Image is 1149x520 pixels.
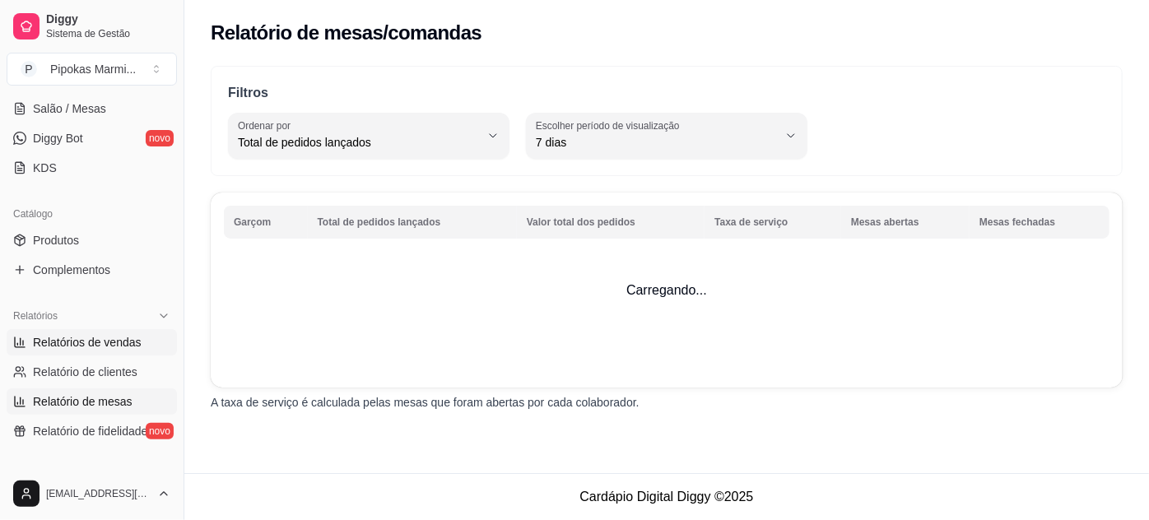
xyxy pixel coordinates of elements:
h2: Relatório de mesas/comandas [211,20,481,46]
button: [EMAIL_ADDRESS][DOMAIN_NAME] [7,474,177,513]
a: Relatório de mesas [7,388,177,415]
div: Gerenciar [7,464,177,490]
span: Relatório de fidelidade [33,423,147,439]
span: 7 dias [536,134,778,151]
p: Filtros [228,83,1105,103]
span: Relatório de clientes [33,364,137,380]
span: KDS [33,160,57,176]
a: KDS [7,155,177,181]
td: Carregando... [211,193,1123,388]
span: Total de pedidos lançados [238,134,480,151]
span: Produtos [33,232,79,248]
button: Escolher período de visualização7 dias [526,113,807,159]
p: A taxa de serviço é calculada pelas mesas que foram abertas por cada colaborador. [211,394,1123,411]
span: Sistema de Gestão [46,27,170,40]
footer: Cardápio Digital Diggy © 2025 [184,473,1149,520]
span: Diggy [46,12,170,27]
button: Select a team [7,53,177,86]
a: Complementos [7,257,177,283]
a: Salão / Mesas [7,95,177,122]
a: DiggySistema de Gestão [7,7,177,46]
a: Produtos [7,227,177,253]
div: Pipokas Marmi ... [50,61,136,77]
div: Catálogo [7,201,177,227]
span: [EMAIL_ADDRESS][DOMAIN_NAME] [46,487,151,500]
label: Escolher período de visualização [536,118,685,132]
a: Relatório de clientes [7,359,177,385]
span: Relatórios de vendas [33,334,142,351]
label: Ordenar por [238,118,296,132]
a: Relatórios de vendas [7,329,177,355]
span: P [21,61,37,77]
span: Diggy Bot [33,130,83,146]
span: Relatório de mesas [33,393,133,410]
a: Diggy Botnovo [7,125,177,151]
span: Salão / Mesas [33,100,106,117]
span: Relatórios [13,309,58,323]
span: Complementos [33,262,110,278]
a: Relatório de fidelidadenovo [7,418,177,444]
button: Ordenar porTotal de pedidos lançados [228,113,509,159]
